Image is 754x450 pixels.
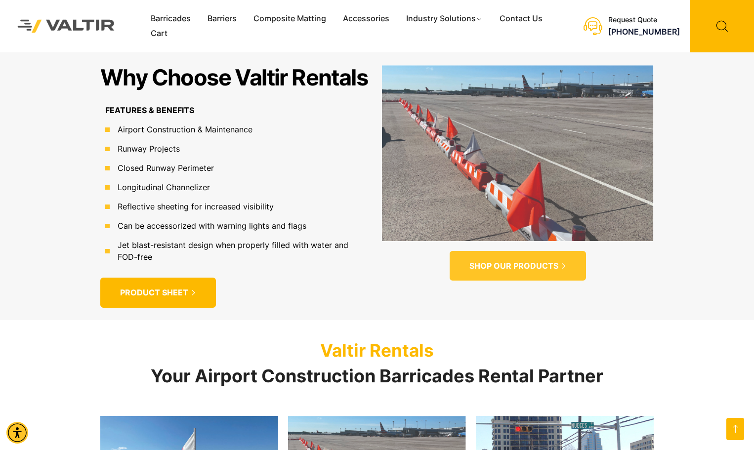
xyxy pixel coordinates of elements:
span: Airport Construction & Maintenance [115,123,252,135]
img: SHOP OUR PRODUCTS [382,65,654,241]
a: SHOP OUR PRODUCTS [450,251,586,281]
span: Reflective sheeting for increased visibility [115,201,274,212]
span: Jet blast-resistant design when properly filled with water and FOD-free [115,239,361,263]
p: Valtir Rentals [95,340,659,361]
a: Barriers [199,11,245,26]
a: Open this option [726,418,744,440]
a: Accessories [335,11,398,26]
a: PRODUCT SHEET [100,278,216,308]
span: SHOP OUR PRODUCTS [469,261,558,271]
div: Accessibility Menu [6,422,28,444]
h2: Why Choose Valtir Rentals [100,65,368,90]
span: Can be accessorized with warning lights and flags [115,220,306,232]
h2: Your Airport Construction Barricades Rental Partner [95,367,659,386]
a: Barricades [142,11,199,26]
a: call (888) 496-3625 [608,27,680,37]
a: Cart [142,26,176,41]
span: Closed Runway Perimeter [115,162,214,174]
div: Request Quote [608,16,680,24]
img: Valtir Rentals [7,9,125,43]
a: Contact Us [491,11,551,26]
span: Runway Projects [115,143,180,155]
b: FEATURES & BENEFITS [105,105,194,115]
span: Longitudinal Channelizer [115,181,210,193]
a: Composite Matting [245,11,335,26]
span: PRODUCT SHEET [120,287,188,298]
a: Industry Solutions [398,11,491,26]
